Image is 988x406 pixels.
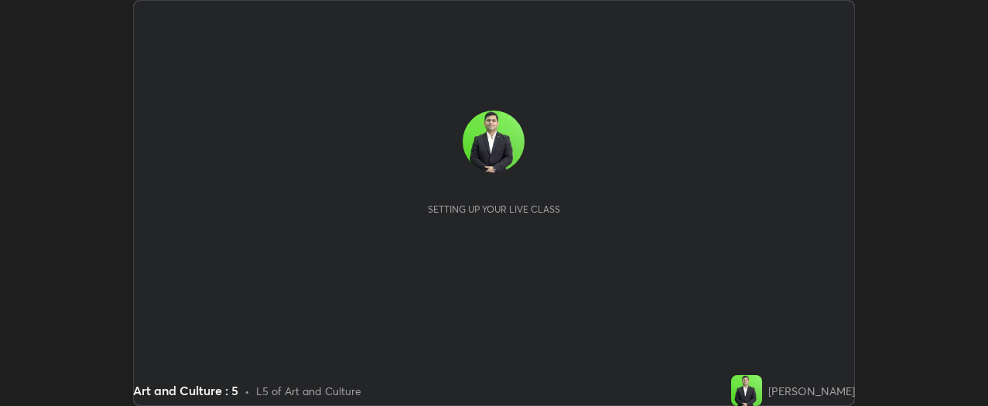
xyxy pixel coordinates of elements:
[256,383,361,399] div: L5 of Art and Culture
[731,375,762,406] img: 9b86760d42ff43e7bdd1dc4360e85cfa.jpg
[428,203,560,215] div: Setting up your live class
[768,383,855,399] div: [PERSON_NAME]
[133,381,238,400] div: Art and Culture : 5
[463,111,525,172] img: 9b86760d42ff43e7bdd1dc4360e85cfa.jpg
[244,383,250,399] div: •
